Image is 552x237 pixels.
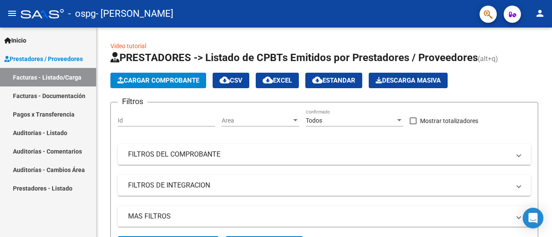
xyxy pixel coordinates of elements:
[523,208,543,228] div: Open Intercom Messenger
[128,212,510,221] mat-panel-title: MAS FILTROS
[222,117,292,124] span: Area
[117,77,199,84] span: Cargar Comprobante
[306,117,322,124] span: Todos
[128,150,510,159] mat-panel-title: FILTROS DEL COMPROBANTE
[128,181,510,190] mat-panel-title: FILTROS DE INTEGRACION
[118,175,531,196] mat-expansion-panel-header: FILTROS DE INTEGRACION
[110,52,478,64] span: PRESTADORES -> Listado de CPBTs Emitidos por Prestadores / Proveedores
[110,43,146,49] a: Video tutorial
[535,8,545,18] mat-icon: person
[68,4,96,23] span: - ospg
[96,4,173,23] span: - [PERSON_NAME]
[4,54,83,64] span: Prestadores / Proveedores
[420,116,478,126] span: Mostrar totalizadores
[220,75,230,85] mat-icon: cloud_download
[213,73,249,88] button: CSV
[312,75,323,85] mat-icon: cloud_download
[263,75,273,85] mat-icon: cloud_download
[110,73,206,88] button: Cargar Comprobante
[118,144,531,165] mat-expansion-panel-header: FILTROS DEL COMPROBANTE
[312,77,355,84] span: Estandar
[7,8,17,18] mat-icon: menu
[4,36,26,45] span: Inicio
[263,77,292,84] span: EXCEL
[376,77,441,84] span: Descarga Masiva
[220,77,242,84] span: CSV
[305,73,362,88] button: Estandar
[478,55,498,63] span: (alt+q)
[118,206,531,227] mat-expansion-panel-header: MAS FILTROS
[118,95,147,108] h3: Filtros
[256,73,299,88] button: EXCEL
[369,73,448,88] button: Descarga Masiva
[369,73,448,88] app-download-masive: Descarga masiva de comprobantes (adjuntos)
